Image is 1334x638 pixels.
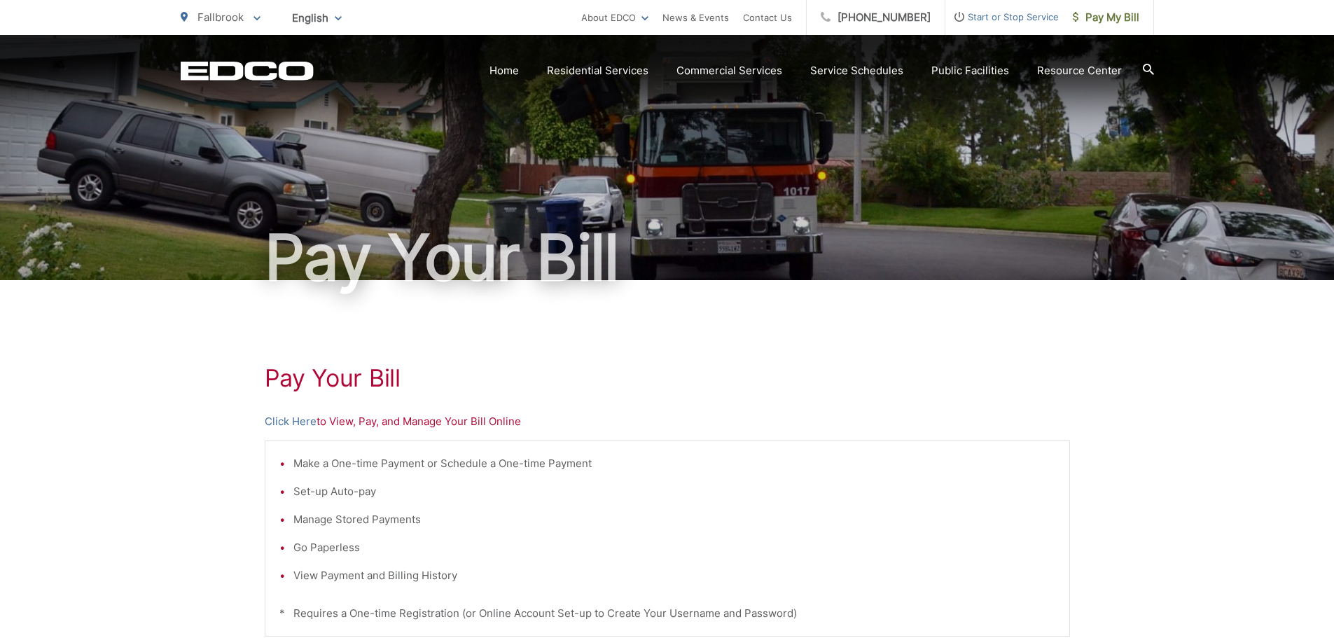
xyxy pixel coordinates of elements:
[931,62,1009,79] a: Public Facilities
[547,62,648,79] a: Residential Services
[581,9,648,26] a: About EDCO
[265,364,1070,392] h1: Pay Your Bill
[293,483,1055,500] li: Set-up Auto-pay
[662,9,729,26] a: News & Events
[279,605,1055,622] p: * Requires a One-time Registration (or Online Account Set-up to Create Your Username and Password)
[181,223,1154,293] h1: Pay Your Bill
[810,62,903,79] a: Service Schedules
[743,9,792,26] a: Contact Us
[1037,62,1122,79] a: Resource Center
[293,567,1055,584] li: View Payment and Billing History
[265,413,317,430] a: Click Here
[197,11,244,24] span: Fallbrook
[489,62,519,79] a: Home
[282,6,352,30] span: English
[1073,9,1139,26] span: Pay My Bill
[293,511,1055,528] li: Manage Stored Payments
[265,413,1070,430] p: to View, Pay, and Manage Your Bill Online
[181,61,314,81] a: EDCD logo. Return to the homepage.
[676,62,782,79] a: Commercial Services
[293,539,1055,556] li: Go Paperless
[293,455,1055,472] li: Make a One-time Payment or Schedule a One-time Payment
